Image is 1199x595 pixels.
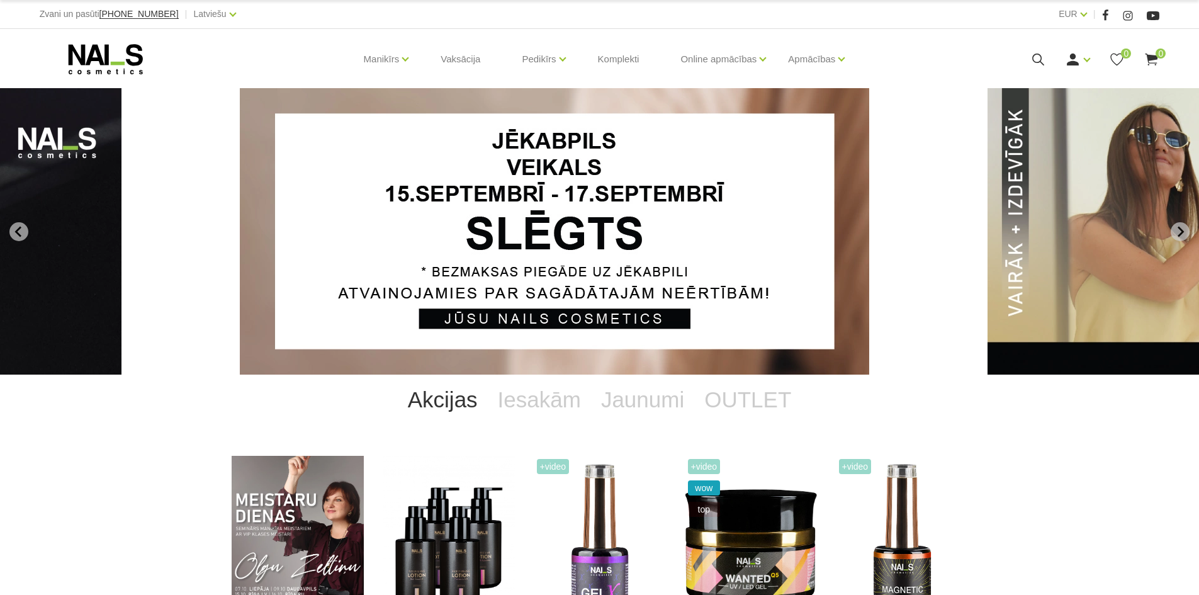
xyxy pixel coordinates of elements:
[788,34,835,84] a: Apmācības
[522,34,556,84] a: Pedikīrs
[1059,6,1078,21] a: EUR
[1093,6,1096,22] span: |
[194,6,227,21] a: Latviešu
[488,375,591,425] a: Iesakām
[40,6,179,22] div: Zvani un pasūti
[537,459,570,474] span: +Video
[588,29,650,89] a: Komplekti
[688,502,721,517] span: top
[591,375,694,425] a: Jaunumi
[431,29,490,89] a: Vaksācija
[688,480,721,496] span: wow
[398,375,488,425] a: Akcijas
[1156,48,1166,59] span: 0
[1109,52,1125,67] a: 0
[240,88,959,375] li: 1 of 13
[1171,222,1190,241] button: Next slide
[1121,48,1131,59] span: 0
[185,6,188,22] span: |
[688,459,721,474] span: +Video
[9,222,28,241] button: Go to last slide
[694,375,801,425] a: OUTLET
[680,34,757,84] a: Online apmācības
[1144,52,1159,67] a: 0
[839,459,872,474] span: +Video
[99,9,179,19] a: [PHONE_NUMBER]
[364,34,400,84] a: Manikīrs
